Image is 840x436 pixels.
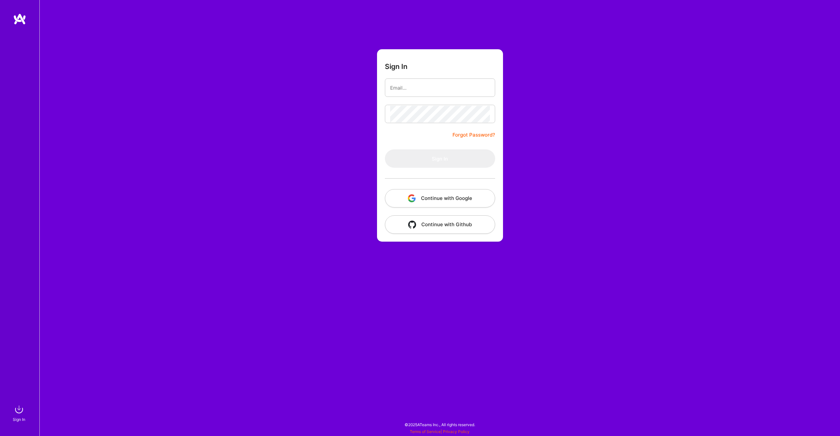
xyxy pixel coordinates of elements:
[14,403,26,423] a: sign inSign In
[13,13,26,25] img: logo
[408,194,416,202] img: icon
[385,215,495,234] button: Continue with Github
[385,189,495,207] button: Continue with Google
[410,429,441,434] a: Terms of Service
[39,416,840,433] div: © 2025 ATeams Inc., All rights reserved.
[452,131,495,139] a: Forgot Password?
[408,221,416,229] img: icon
[390,79,490,96] input: Email...
[13,416,25,423] div: Sign In
[12,403,26,416] img: sign in
[385,149,495,168] button: Sign In
[385,62,408,71] h3: Sign In
[410,429,470,434] span: |
[443,429,470,434] a: Privacy Policy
